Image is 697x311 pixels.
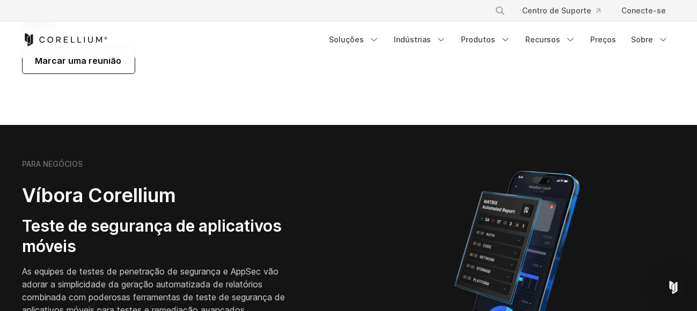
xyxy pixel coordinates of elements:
div: Menu de navegação [482,1,675,20]
font: Produtos [461,35,496,44]
font: Recursos [526,35,561,44]
font: Sobre [632,35,654,44]
div: Open Intercom Messenger [661,275,686,300]
font: Indústrias [394,35,431,44]
font: Conecte-se [622,6,666,15]
font: Marcar uma reunião [35,55,122,66]
button: Procurar [490,1,510,20]
a: Marcar uma reunião [23,48,135,73]
font: Centro de Suporte [523,6,592,15]
div: Menu de navegação [323,30,675,49]
font: Preços [591,35,617,44]
font: Teste de segurança de aplicativos móveis [23,216,282,256]
font: Víbora Corellium [23,183,177,207]
font: PARA NEGÓCIOS [23,159,83,168]
font: Soluções [329,35,364,44]
a: Página inicial do Corellium [23,33,108,46]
